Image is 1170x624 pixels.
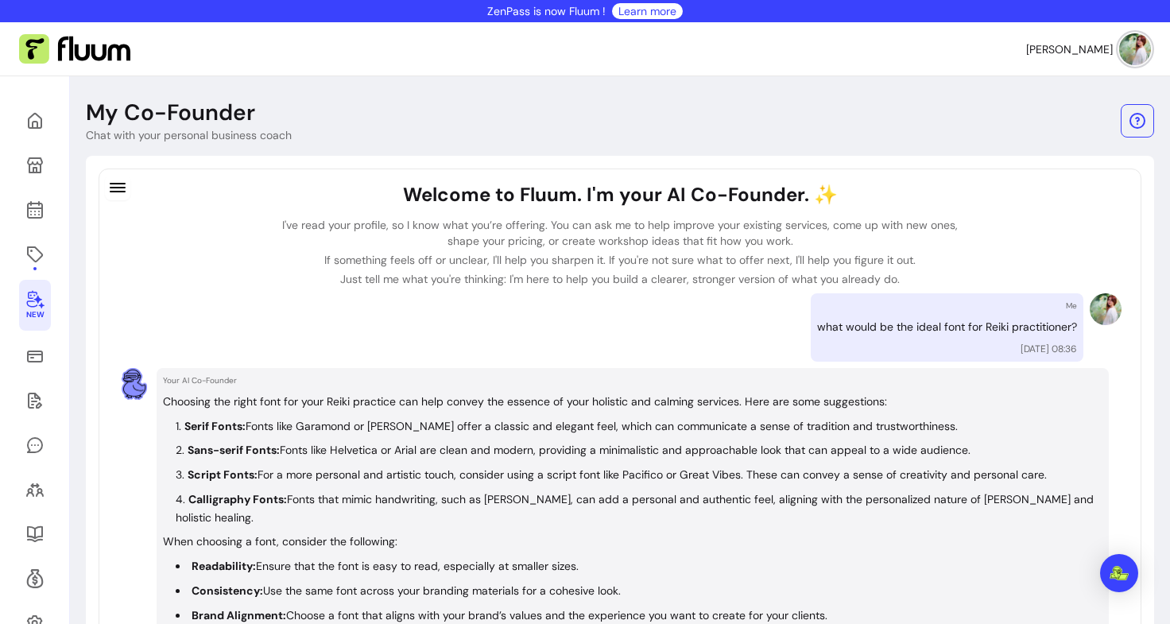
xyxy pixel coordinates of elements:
[188,492,287,506] strong: Calligraphy Fonts:
[86,99,255,127] p: My Co-Founder
[19,146,51,184] a: My Page
[184,419,958,433] p: Fonts like Garamond or [PERSON_NAME] offer a classic and elegant feel, which can communicate a se...
[176,557,1102,576] li: Ensure that the font is easy to read, especially at smaller sizes.
[1066,300,1077,312] p: Me
[1090,293,1122,325] img: Provider image
[487,3,606,19] p: ZenPass is now Fluum !
[19,337,51,375] a: Sales
[273,217,967,249] p: I've read your profile, so I know what you’re offering. You can ask me to help improve your exist...
[19,102,51,140] a: Home
[176,582,1102,600] li: Use the same font across your branding materials for a cohesive look.
[817,318,1077,336] p: what would be the ideal font for Reiki practitioner?
[188,467,258,482] strong: Script Fonts:
[19,34,130,64] img: Fluum Logo
[1119,33,1151,65] img: avatar
[192,559,256,573] strong: Readability:
[19,382,51,420] a: Waivers
[192,608,286,622] strong: Brand Alignment:
[19,280,51,331] a: New
[273,252,967,268] p: If something feels off or unclear, I'll help you sharpen it. If you're not sure what to offer nex...
[19,426,51,464] a: My Messages
[163,374,1102,386] p: Your AI Co-Founder
[19,235,51,273] a: Offerings
[1021,343,1077,355] p: [DATE] 08:36
[19,471,51,509] a: Clients
[163,533,1102,551] p: When choosing a font, consider the following:
[176,492,1094,525] p: Fonts that mimic handwriting, such as [PERSON_NAME], can add a personal and authentic feel, align...
[118,368,150,400] img: AI Co-Founder avatar
[184,419,246,433] strong: Serif Fonts:
[19,560,51,598] a: Refer & Earn
[1026,33,1151,65] button: avatar[PERSON_NAME]
[188,443,970,457] p: Fonts like Helvetica or Arial are clean and modern, providing a minimalistic and approachable loo...
[19,515,51,553] a: Resources
[1026,41,1113,57] span: [PERSON_NAME]
[273,271,967,287] p: Just tell me what you're thinking: I'm here to help you build a clearer, stronger version of what...
[19,191,51,229] a: Calendar
[273,182,967,207] h1: Welcome to Fluum. I'm your AI Co-Founder. ✨
[1100,554,1138,592] div: Open Intercom Messenger
[192,583,263,598] strong: Consistency:
[618,3,676,19] a: Learn more
[86,127,292,143] p: Chat with your personal business coach
[188,443,280,457] strong: Sans-serif Fonts:
[188,467,1047,482] p: For a more personal and artistic touch, consider using a script font like Pacifico or Great Vibes...
[163,393,1102,411] p: Choosing the right font for your Reiki practice can help convey the essence of your holistic and ...
[26,310,44,320] span: New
